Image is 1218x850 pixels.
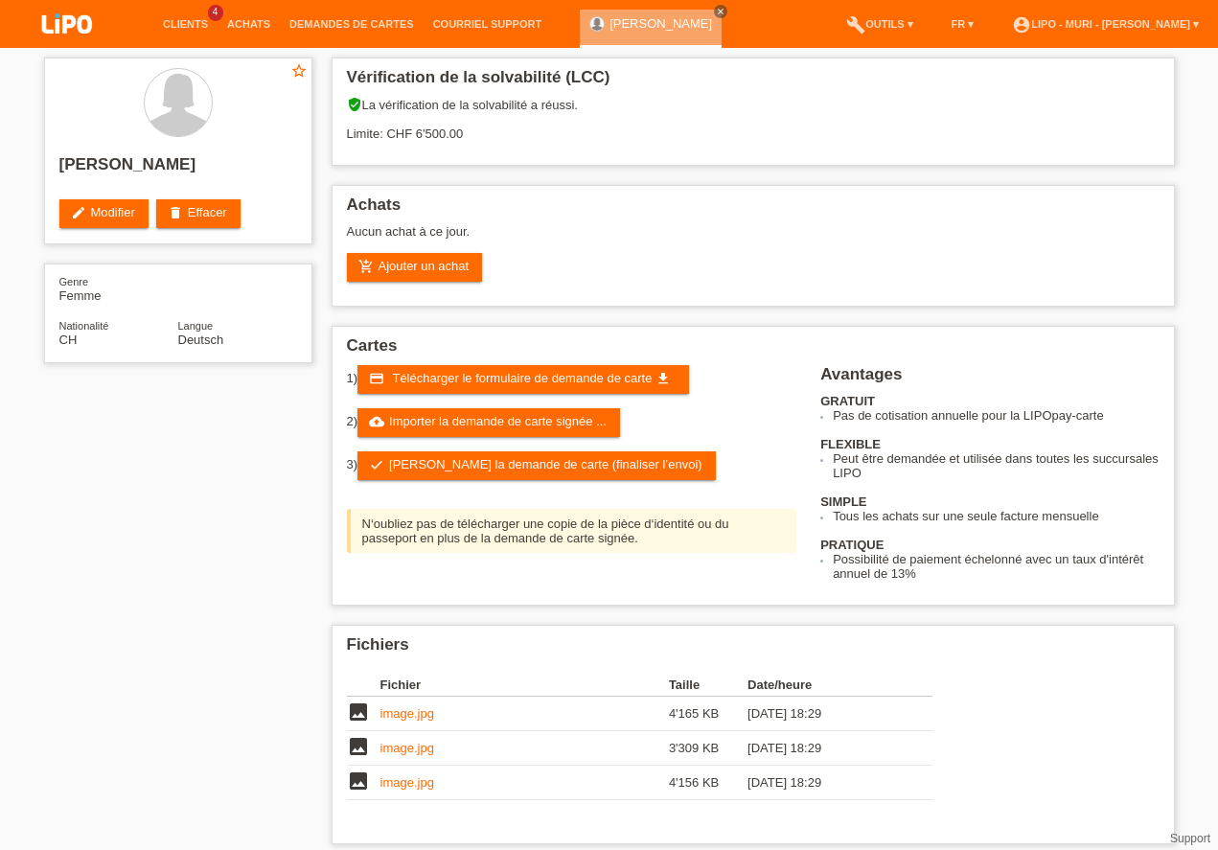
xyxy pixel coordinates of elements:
td: [DATE] 18:29 [747,766,905,800]
span: Suisse [59,333,78,347]
h2: Cartes [347,336,1160,365]
a: editModifier [59,199,149,228]
a: credit_card Télécharger le formulaire de demande de carte get_app [357,365,689,394]
a: Clients [153,18,218,30]
td: 4'165 KB [669,697,747,731]
i: image [347,701,370,724]
div: Femme [59,274,178,303]
i: image [347,770,370,793]
th: Fichier [380,674,669,697]
b: GRATUIT [820,394,875,408]
a: add_shopping_cartAjouter un achat [347,253,483,282]
span: Genre [59,276,89,287]
i: credit_card [369,371,384,386]
b: SIMPLE [820,494,866,509]
h2: Achats [347,195,1160,224]
li: Peut être demandée et utilisée dans toutes les succursales LIPO [833,451,1159,480]
div: 2) [347,408,797,437]
a: LIPO pay [19,39,115,54]
td: 4'156 KB [669,766,747,800]
i: close [716,7,725,16]
a: image.jpg [380,741,434,755]
a: FR ▾ [942,18,984,30]
i: add_shopping_cart [358,259,374,274]
h2: Fichiers [347,635,1160,664]
i: star_border [290,62,308,80]
i: get_app [655,371,671,386]
a: close [714,5,727,18]
h2: [PERSON_NAME] [59,155,297,184]
a: check[PERSON_NAME] la demande de carte (finaliser l’envoi) [357,451,716,480]
div: 1) [347,365,797,394]
b: FLEXIBLE [820,437,881,451]
a: image.jpg [380,706,434,721]
div: Aucun achat à ce jour. [347,224,1160,253]
li: Tous les achats sur une seule facture mensuelle [833,509,1159,523]
a: star_border [290,62,308,82]
a: Courriel Support [424,18,551,30]
a: Support [1170,832,1210,845]
i: edit [71,205,86,220]
b: PRATIQUE [820,538,884,552]
span: Langue [178,320,214,332]
h2: Avantages [820,365,1159,394]
a: [PERSON_NAME] [609,16,712,31]
div: N‘oubliez pas de télécharger une copie de la pièce d‘identité ou du passeport en plus de la deman... [347,509,797,553]
th: Date/heure [747,674,905,697]
li: Possibilité de paiement échelonné avec un taux d'intérêt annuel de 13% [833,552,1159,581]
span: 4 [208,5,223,21]
a: Demandes de cartes [280,18,424,30]
i: delete [168,205,183,220]
th: Taille [669,674,747,697]
td: 3'309 KB [669,731,747,766]
a: buildOutils ▾ [837,18,922,30]
a: cloud_uploadImporter la demande de carte signée ... [357,408,620,437]
span: Télécharger le formulaire de demande de carte [392,371,652,385]
i: account_circle [1012,15,1031,34]
a: image.jpg [380,775,434,790]
a: account_circleLIPO - Muri - [PERSON_NAME] ▾ [1002,18,1208,30]
i: verified_user [347,97,362,112]
i: build [846,15,865,34]
div: 3) [347,451,797,480]
i: image [347,735,370,758]
span: Nationalité [59,320,109,332]
h2: Vérification de la solvabilité (LCC) [347,68,1160,97]
i: cloud_upload [369,414,384,429]
td: [DATE] 18:29 [747,697,905,731]
td: [DATE] 18:29 [747,731,905,766]
span: Deutsch [178,333,224,347]
i: check [369,457,384,472]
li: Pas de cotisation annuelle pour la LIPOpay-carte [833,408,1159,423]
a: Achats [218,18,280,30]
div: La vérification de la solvabilité a réussi. Limite: CHF 6'500.00 [347,97,1160,155]
a: deleteEffacer [156,199,241,228]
